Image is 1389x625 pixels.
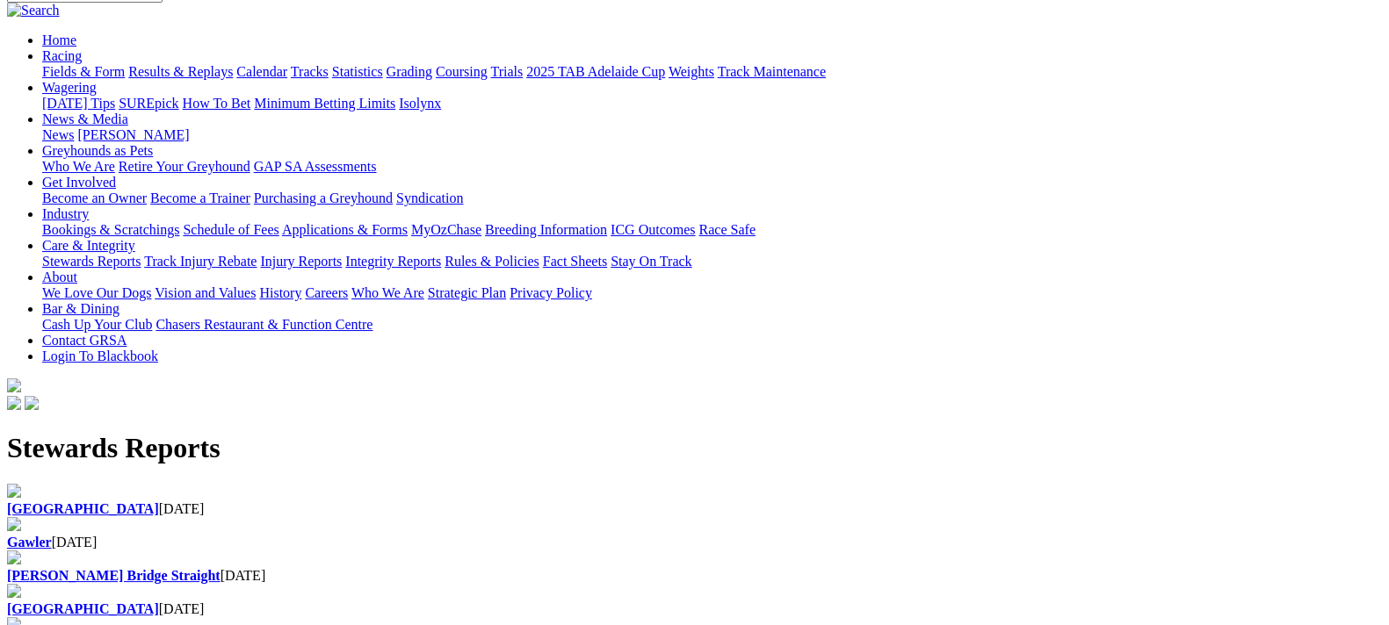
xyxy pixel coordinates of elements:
img: facebook.svg [7,396,21,410]
img: file-red.svg [7,584,21,598]
a: Track Maintenance [718,64,826,79]
a: Tracks [291,64,329,79]
a: Coursing [436,64,488,79]
a: Careers [305,285,348,300]
img: file-red.svg [7,517,21,531]
a: Home [42,32,76,47]
a: 2025 TAB Adelaide Cup [526,64,665,79]
a: Bar & Dining [42,301,119,316]
a: Gawler [7,535,52,550]
div: [DATE] [7,568,1382,584]
a: Rules & Policies [445,254,539,269]
div: Racing [42,64,1382,80]
a: Retire Your Greyhound [119,159,250,174]
a: Stay On Track [611,254,691,269]
a: Racing [42,48,82,63]
img: file-red.svg [7,550,21,564]
a: [DATE] Tips [42,96,115,111]
img: Search [7,3,60,18]
a: Care & Integrity [42,238,135,253]
div: Wagering [42,96,1382,111]
a: Strategic Plan [428,285,506,300]
a: Weights [669,64,714,79]
div: [DATE] [7,535,1382,550]
a: Greyhounds as Pets [42,143,153,158]
a: Calendar [236,64,287,79]
div: About [42,285,1382,301]
a: How To Bet [183,96,251,111]
a: Wagering [42,80,97,95]
a: Become a Trainer [150,190,250,205]
a: History [259,285,301,300]
a: [PERSON_NAME] Bridge Straight [7,568,221,583]
a: About [42,269,77,284]
a: Minimum Betting Limits [254,96,395,111]
a: Syndication [396,190,463,205]
h1: Stewards Reports [7,432,1382,464]
a: Industry [42,206,89,221]
a: MyOzChase [411,222,481,237]
a: Integrity Reports [345,254,441,269]
img: twitter.svg [25,396,39,410]
div: Get Involved [42,190,1382,206]
a: [PERSON_NAME] [77,127,189,142]
div: [DATE] [7,601,1382,617]
a: Chasers Restaurant & Function Centre [156,317,373,332]
a: Grading [387,64,432,79]
a: Contact GRSA [42,333,127,348]
a: Fact Sheets [543,254,607,269]
a: GAP SA Assessments [254,159,377,174]
img: file-red.svg [7,484,21,498]
div: Greyhounds as Pets [42,159,1382,175]
div: [DATE] [7,501,1382,517]
a: Isolynx [399,96,441,111]
a: Privacy Policy [510,285,592,300]
a: Bookings & Scratchings [42,222,179,237]
a: Cash Up Your Club [42,317,152,332]
a: Login To Blackbook [42,348,158,363]
a: Get Involved [42,175,116,190]
a: Stewards Reports [42,254,141,269]
a: [GEOGRAPHIC_DATA] [7,601,159,616]
a: Breeding Information [485,222,607,237]
a: Trials [490,64,523,79]
a: Fields & Form [42,64,125,79]
a: Vision and Values [155,285,256,300]
a: Applications & Forms [282,222,408,237]
a: Injury Reports [260,254,342,269]
img: logo-grsa-white.png [7,378,21,392]
a: News [42,127,74,142]
a: Who We Are [42,159,115,174]
a: We Love Our Dogs [42,285,151,300]
a: Schedule of Fees [183,222,279,237]
a: Track Injury Rebate [144,254,257,269]
a: News & Media [42,111,128,126]
a: Become an Owner [42,190,147,205]
div: Bar & Dining [42,317,1382,333]
a: Purchasing a Greyhound [254,190,393,205]
a: SUREpick [119,96,178,111]
a: Statistics [332,64,383,79]
a: ICG Outcomes [611,222,695,237]
a: Who We Are [351,285,424,300]
div: Care & Integrity [42,254,1382,269]
div: News & Media [42,127,1382,143]
a: Race Safe [698,222,755,237]
a: Results & Replays [128,64,233,79]
a: [GEOGRAPHIC_DATA] [7,501,159,516]
div: Industry [42,222,1382,238]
